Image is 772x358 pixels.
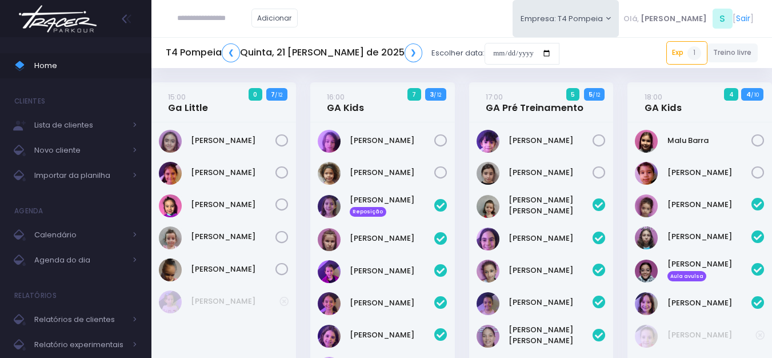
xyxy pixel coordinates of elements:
[249,88,262,101] span: 0
[350,207,386,217] span: Reposição
[645,92,662,102] small: 18:00
[34,168,126,183] span: Importar da planilha
[623,13,639,25] span: Olá,
[318,260,341,283] img: Diana Rosa Oliveira
[635,292,658,315] img: Melissa Gouveia
[566,88,580,101] span: 5
[589,90,593,99] strong: 5
[667,167,752,178] a: [PERSON_NAME]
[159,291,182,313] img: Alice Mattos
[14,90,45,113] h4: Clientes
[191,264,275,275] a: [PERSON_NAME]
[667,329,756,341] a: [PERSON_NAME]
[635,260,658,283] img: Lorena Henrique
[34,337,126,352] span: Relatório experimentais
[430,90,434,99] strong: 3
[509,194,593,217] a: [PERSON_NAME] [PERSON_NAME]
[251,9,298,27] a: Adicionar
[159,258,182,281] img: Sophia Crispi Marques dos Santos
[707,43,758,62] a: Treino livre
[635,325,658,348] img: Rafaella Westphalen Porto Ravasi
[509,167,593,178] a: [PERSON_NAME]
[593,92,600,98] small: / 12
[477,130,499,153] img: Isabela dela plata souza
[166,43,422,62] h5: T4 Pompeia Quinta, 21 [PERSON_NAME] de 2025
[166,40,559,66] div: Escolher data:
[667,135,752,146] a: Malu Barra
[271,90,275,99] strong: 7
[477,325,499,348] img: Maria Carolina Franze Oliveira
[318,292,341,315] img: Lara Souza
[350,265,434,277] a: [PERSON_NAME]
[350,194,434,217] a: [PERSON_NAME] Reposição
[350,233,434,244] a: [PERSON_NAME]
[34,143,126,158] span: Novo cliente
[667,271,707,281] span: Aula avulsa
[318,325,341,348] img: Laura Novaes Abud
[159,162,182,185] img: Helena Ongarato Amorim Silva
[509,324,593,347] a: [PERSON_NAME] [PERSON_NAME]
[327,92,345,102] small: 16:00
[666,41,707,64] a: Exp1
[159,130,182,153] img: Eloah Meneguim Tenorio
[635,194,658,217] img: Emilia Rodrigues
[34,312,126,327] span: Relatórios de clientes
[509,297,593,308] a: [PERSON_NAME]
[318,228,341,251] img: Antonia Landmann
[667,258,752,281] a: [PERSON_NAME] Aula avulsa
[724,88,738,101] span: 4
[641,13,707,25] span: [PERSON_NAME]
[34,58,137,73] span: Home
[14,200,43,222] h4: Agenda
[34,118,126,133] span: Lista de clientes
[159,194,182,217] img: Júlia Meneguim Merlo
[635,226,658,249] img: Filomena Caruso Grano
[14,284,57,307] h4: Relatórios
[168,92,186,102] small: 15:00
[191,231,275,242] a: [PERSON_NAME]
[222,43,240,62] a: ❮
[191,296,279,307] a: [PERSON_NAME]
[486,91,583,114] a: 17:00GA Pré Treinamento
[509,135,593,146] a: [PERSON_NAME]
[477,292,499,315] img: LIZ WHITAKER DE ALMEIDA BORGES
[477,260,499,283] img: Ivy Miki Miessa Guadanuci
[746,90,751,99] strong: 4
[191,167,275,178] a: [PERSON_NAME]
[191,199,275,210] a: [PERSON_NAME]
[34,253,126,268] span: Agenda do dia
[159,226,182,249] img: Mirella Figueiredo Rojas
[751,92,759,98] small: / 10
[635,130,658,153] img: Malu Barra Guirro
[318,195,341,218] img: Antonella Zappa Marques
[350,329,434,341] a: [PERSON_NAME]
[327,91,364,114] a: 16:00GA Kids
[687,46,701,60] span: 1
[509,233,593,244] a: [PERSON_NAME]
[477,162,499,185] img: Sarah Fernandes da Silva
[405,43,423,62] a: ❯
[434,92,441,98] small: / 12
[477,228,499,250] img: Antonella Rossi Paes Previtalli
[509,265,593,276] a: [PERSON_NAME]
[713,9,733,29] span: S
[350,297,434,309] a: [PERSON_NAME]
[486,92,503,102] small: 17:00
[619,6,758,31] div: [ ]
[275,92,282,98] small: / 12
[477,195,499,218] img: Ana carolina marucci
[34,228,126,242] span: Calendário
[191,135,275,146] a: [PERSON_NAME]
[318,162,341,185] img: Isabela Inocentini Pivovar
[667,231,752,242] a: [PERSON_NAME]
[736,13,750,25] a: Sair
[350,135,434,146] a: [PERSON_NAME]
[168,91,208,114] a: 15:00Ga Little
[645,91,682,114] a: 18:00GA Kids
[667,297,752,309] a: [PERSON_NAME]
[667,199,752,210] a: [PERSON_NAME]
[407,88,421,101] span: 7
[350,167,434,178] a: [PERSON_NAME]
[635,162,658,185] img: Yumi Muller
[318,130,341,153] img: Gabriela Jordão Natacci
